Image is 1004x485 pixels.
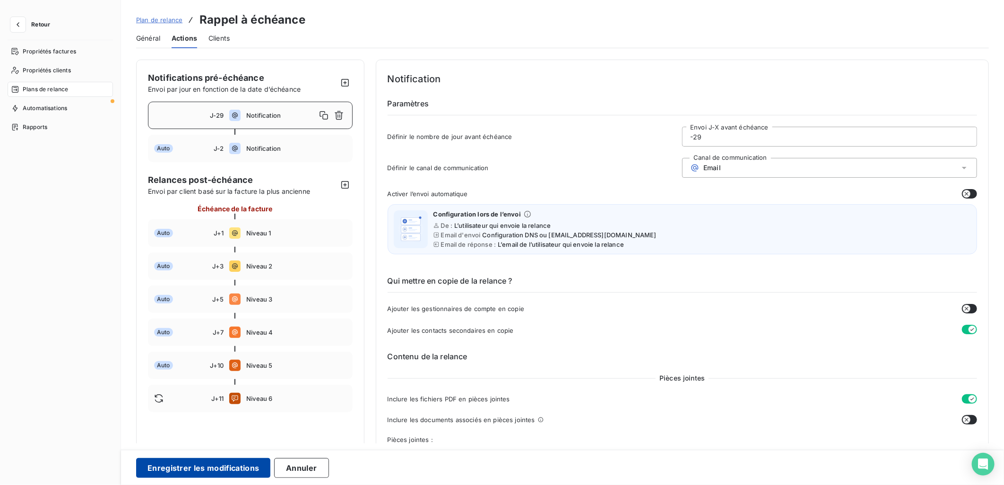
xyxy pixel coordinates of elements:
[154,361,173,370] span: Auto
[441,231,481,239] span: Email d'envoi
[154,295,173,303] span: Auto
[198,204,272,214] span: Échéance de la facture
[136,34,160,43] span: Général
[972,453,995,476] div: Open Intercom Messenger
[388,164,683,172] span: Définir le canal de communication
[388,351,978,362] h6: Contenu de la relance
[246,262,346,270] span: Niveau 2
[274,458,329,478] button: Annuler
[8,17,58,32] button: Retour
[8,82,113,97] a: Plans de relance
[8,44,113,59] a: Propriétés factures
[441,241,496,248] span: Email de réponse :
[172,34,197,43] span: Actions
[210,112,224,119] span: J-29
[154,229,173,237] span: Auto
[246,112,316,119] span: Notification
[388,395,510,403] span: Inclure les fichiers PDF en pièces jointes
[148,73,264,83] span: Notifications pré-échéance
[246,145,346,152] span: Notification
[703,164,721,172] span: Email
[441,222,453,229] span: De :
[246,329,346,336] span: Niveau 4
[208,34,230,43] span: Clients
[388,305,525,312] span: Ajouter les gestionnaires de compte en copie
[23,85,68,94] span: Plans de relance
[246,395,346,402] span: Niveau 6
[148,186,338,196] span: Envoi par client basé sur la facture la plus ancienne
[212,295,224,303] span: J+5
[433,210,521,218] span: Configuration lors de l’envoi
[136,458,270,478] button: Enregistrer les modifications
[23,47,76,56] span: Propriétés factures
[388,190,468,198] span: Activer l’envoi automatique
[214,145,224,152] span: J-2
[210,362,224,369] span: J+10
[136,16,182,24] span: Plan de relance
[214,229,224,237] span: J+1
[213,329,224,336] span: J+7
[388,275,978,293] h6: Qui mettre en copie de la relance ?
[148,85,301,93] span: Envoi par jour en fonction de la date d’échéance
[154,262,173,270] span: Auto
[498,241,624,248] span: L’email de l’utilisateur qui envoie la relance
[388,327,514,334] span: Ajouter les contacts secondaires en copie
[388,71,978,87] h4: Notification
[154,144,173,153] span: Auto
[23,66,71,75] span: Propriétés clients
[246,229,346,237] span: Niveau 1
[482,231,656,239] span: Configuration DNS ou [EMAIL_ADDRESS][DOMAIN_NAME]
[656,373,709,383] span: Pièces jointes
[246,362,346,369] span: Niveau 5
[148,173,338,186] span: Relances post-échéance
[154,328,173,337] span: Auto
[8,63,113,78] a: Propriétés clients
[388,436,978,443] span: Pièces jointes :
[31,22,50,27] span: Retour
[388,416,535,424] span: Inclure les documents associés en pièces jointes
[23,104,67,113] span: Automatisations
[388,98,978,115] h6: Paramètres
[388,133,683,140] span: Définir le nombre de jour avant échéance
[8,120,113,135] a: Rapports
[212,262,224,270] span: J+3
[246,295,346,303] span: Niveau 3
[199,11,305,28] h3: Rappel à échéance
[8,101,113,116] a: Automatisations
[23,123,47,131] span: Rapports
[454,222,551,229] span: L’utilisateur qui envoie la relance
[396,214,426,244] img: illustration helper email
[211,395,224,402] span: J+11
[136,15,182,25] a: Plan de relance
